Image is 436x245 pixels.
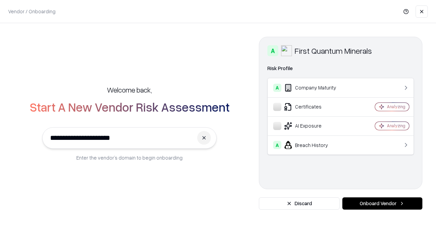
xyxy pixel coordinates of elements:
div: First Quantum Minerals [295,45,372,56]
div: A [273,84,281,92]
div: AI Exposure [273,122,355,130]
div: Breach History [273,141,355,149]
h5: Welcome back, [107,85,152,95]
div: A [267,45,278,56]
h2: Start A New Vendor Risk Assessment [30,100,230,114]
p: Vendor / Onboarding [8,8,56,15]
p: Enter the vendor’s domain to begin onboarding [76,154,183,161]
div: Risk Profile [267,64,414,72]
button: Onboard Vendor [342,197,422,210]
img: First Quantum Minerals [281,45,292,56]
button: Discard [259,197,340,210]
div: Analyzing [387,104,405,110]
div: A [273,141,281,149]
div: Company Maturity [273,84,355,92]
div: Certificates [273,103,355,111]
div: Analyzing [387,123,405,129]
